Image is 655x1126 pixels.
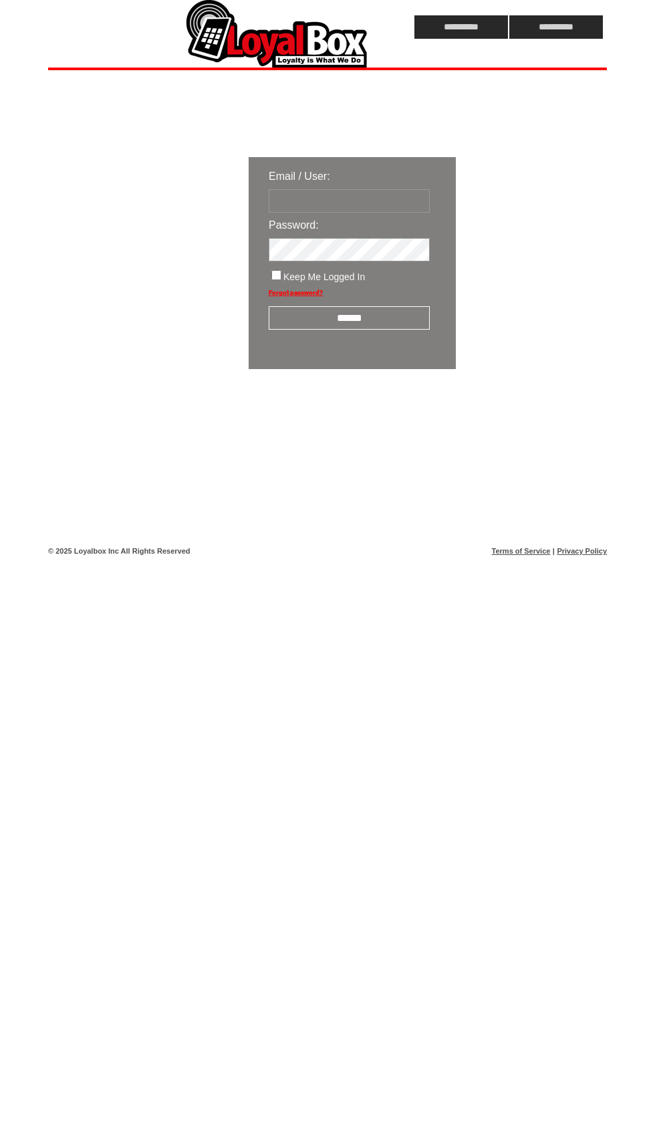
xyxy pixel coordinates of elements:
[495,403,561,419] img: transparent.png
[492,547,551,555] a: Terms of Service
[48,547,190,555] span: © 2025 Loyalbox Inc All Rights Reserved
[269,171,330,182] span: Email / User:
[269,289,323,296] a: Forgot password?
[269,219,319,231] span: Password:
[557,547,607,555] a: Privacy Policy
[553,547,555,555] span: |
[283,271,365,282] span: Keep Me Logged In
